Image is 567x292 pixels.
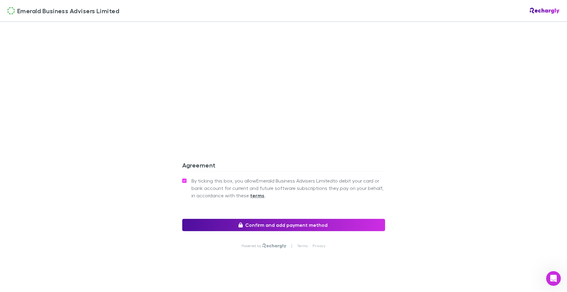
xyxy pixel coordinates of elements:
h3: Agreement [182,161,385,171]
span: Emerald Business Advisers Limited [17,6,119,15]
p: Powered by [242,243,263,248]
iframe: Intercom live chat [546,271,561,286]
img: Rechargly Logo [530,8,560,14]
a: Terms [297,243,308,248]
img: Rechargly Logo [262,243,286,248]
a: Privacy [313,243,325,248]
span: By ticking this box, you allow Emerald Business Advisers Limited to debit your card or bank accou... [191,177,385,199]
img: Emerald Business Advisers Limited's Logo [7,7,15,14]
strong: terms [250,192,265,199]
button: Confirm and add payment method [182,219,385,231]
p: | [291,243,292,248]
